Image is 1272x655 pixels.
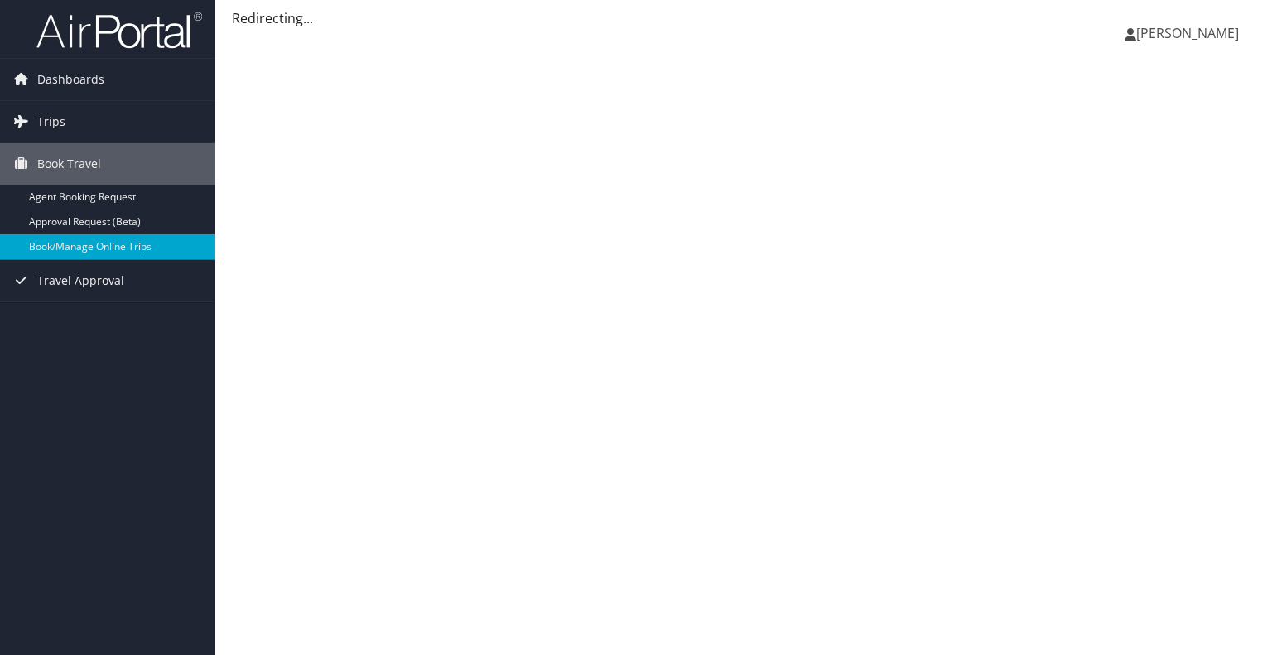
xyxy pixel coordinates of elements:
span: Travel Approval [37,260,124,301]
span: Trips [37,101,65,142]
span: [PERSON_NAME] [1136,24,1239,42]
span: Book Travel [37,143,101,185]
span: Dashboards [37,59,104,100]
a: [PERSON_NAME] [1125,8,1255,58]
img: airportal-logo.png [36,11,202,50]
div: Redirecting... [232,8,1255,28]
